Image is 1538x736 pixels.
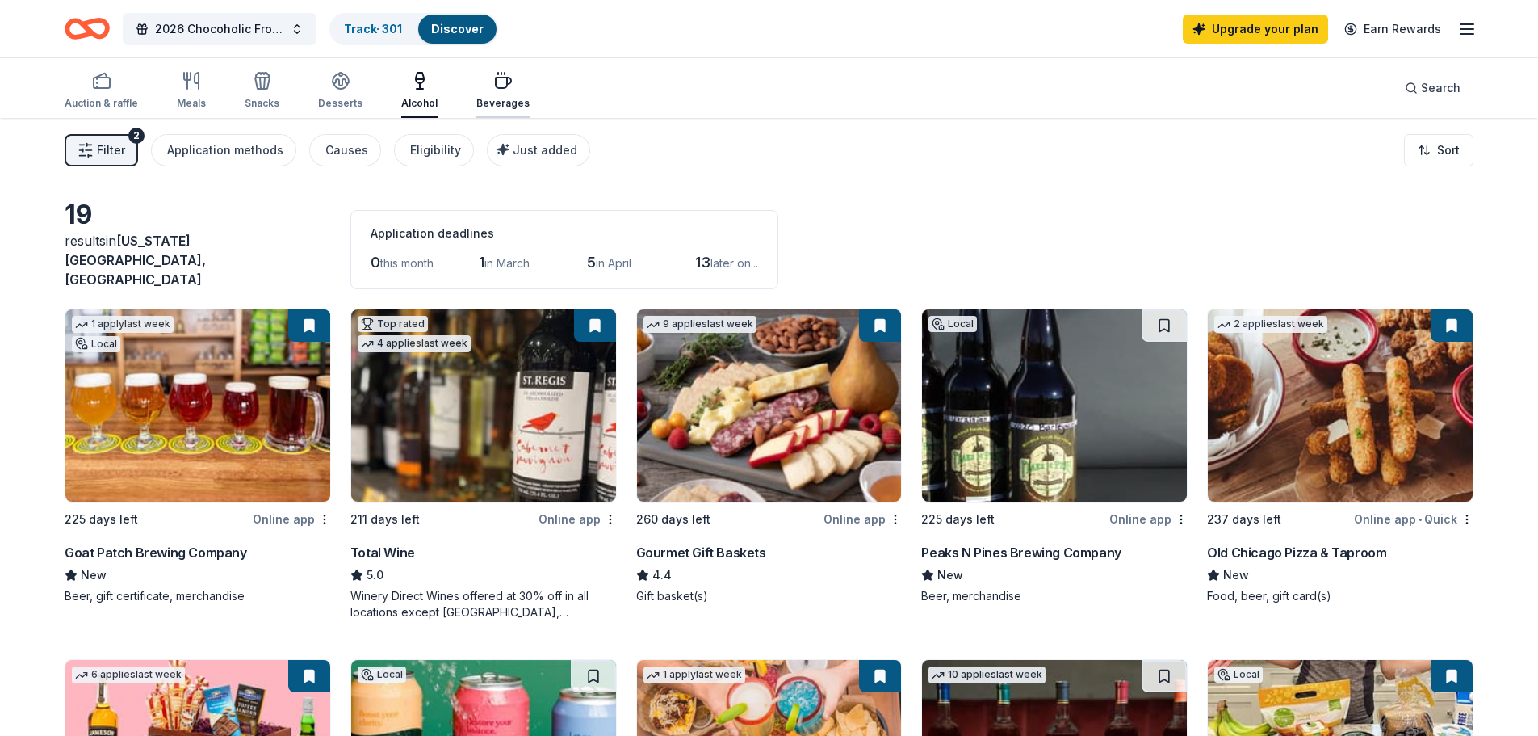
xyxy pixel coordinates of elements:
[1214,316,1327,333] div: 2 applies last week
[476,65,530,118] button: Beverages
[155,19,284,39] span: 2026 Chocoholic Frolic
[65,134,138,166] button: Filter2
[695,254,710,271] span: 13
[921,543,1121,562] div: Peaks N Pines Brewing Company
[358,316,428,332] div: Top rated
[350,543,415,562] div: Total Wine
[643,316,756,333] div: 9 applies last week
[177,97,206,110] div: Meals
[928,667,1046,683] div: 10 applies last week
[1183,15,1328,44] a: Upgrade your plan
[1404,134,1473,166] button: Sort
[65,199,331,231] div: 19
[487,134,590,166] button: Just added
[245,97,279,110] div: Snacks
[350,588,617,620] div: Winery Direct Wines offered at 30% off in all locations except [GEOGRAPHIC_DATA], [GEOGRAPHIC_DAT...
[1354,509,1473,529] div: Online app Quick
[1392,72,1473,104] button: Search
[596,256,631,270] span: in April
[65,233,206,288] span: in
[479,254,484,271] span: 1
[636,588,903,604] div: Gift basket(s)
[1207,543,1386,562] div: Old Chicago Pizza & Taproom
[81,566,107,585] span: New
[431,22,484,36] a: Discover
[1207,510,1281,529] div: 237 days left
[1207,309,1473,604] a: Image for Old Chicago Pizza & Taproom2 applieslast week237 days leftOnline app•QuickOld Chicago P...
[394,134,474,166] button: Eligibility
[1214,667,1263,683] div: Local
[351,309,616,502] img: Image for Total Wine
[513,143,577,157] span: Just added
[921,588,1188,604] div: Beer, merchandise
[325,141,368,160] div: Causes
[253,509,331,529] div: Online app
[65,65,138,118] button: Auction & raffle
[329,13,498,45] button: Track· 301Discover
[371,254,380,271] span: 0
[358,667,406,683] div: Local
[636,510,710,529] div: 260 days left
[123,13,316,45] button: 2026 Chocoholic Frolic
[318,65,362,118] button: Desserts
[922,309,1187,502] img: Image for Peaks N Pines Brewing Company
[65,588,331,604] div: Beer, gift certificate, merchandise
[937,566,963,585] span: New
[167,141,283,160] div: Application methods
[65,97,138,110] div: Auction & raffle
[710,256,758,270] span: later on...
[177,65,206,118] button: Meals
[652,566,672,585] span: 4.4
[823,509,902,529] div: Online app
[636,543,766,562] div: Gourmet Gift Baskets
[1208,309,1473,502] img: Image for Old Chicago Pizza & Taproom
[344,22,402,36] a: Track· 301
[65,231,331,289] div: results
[65,309,330,502] img: Image for Goat Patch Brewing Company
[65,233,206,288] span: [US_STATE][GEOGRAPHIC_DATA], [GEOGRAPHIC_DATA]
[65,543,247,562] div: Goat Patch Brewing Company
[72,336,120,352] div: Local
[380,256,434,270] span: this month
[636,309,903,604] a: Image for Gourmet Gift Baskets9 applieslast week260 days leftOnline appGourmet Gift Baskets4.4Gif...
[318,97,362,110] div: Desserts
[410,141,461,160] div: Eligibility
[371,224,758,243] div: Application deadlines
[1419,513,1422,526] span: •
[476,97,530,110] div: Beverages
[350,510,420,529] div: 211 days left
[401,97,438,110] div: Alcohol
[65,510,138,529] div: 225 days left
[1437,141,1460,160] span: Sort
[128,128,145,144] div: 2
[367,566,383,585] span: 5.0
[1335,15,1451,44] a: Earn Rewards
[245,65,279,118] button: Snacks
[97,141,125,160] span: Filter
[309,134,381,166] button: Causes
[350,309,617,620] a: Image for Total WineTop rated4 applieslast week211 days leftOnline appTotal Wine5.0Winery Direct ...
[65,309,331,604] a: Image for Goat Patch Brewing Company1 applylast weekLocal225 days leftOnline appGoat Patch Brewin...
[637,309,902,502] img: Image for Gourmet Gift Baskets
[1207,588,1473,604] div: Food, beer, gift card(s)
[72,667,185,683] div: 6 applies last week
[1109,509,1188,529] div: Online app
[539,509,617,529] div: Online app
[484,256,530,270] span: in March
[921,510,995,529] div: 225 days left
[1223,566,1249,585] span: New
[928,316,977,332] div: Local
[358,335,471,352] div: 4 applies last week
[65,10,110,48] a: Home
[643,667,745,683] div: 1 apply last week
[921,309,1188,604] a: Image for Peaks N Pines Brewing CompanyLocal225 days leftOnline appPeaks N Pines Brewing CompanyN...
[151,134,296,166] button: Application methods
[401,65,438,118] button: Alcohol
[72,316,174,333] div: 1 apply last week
[1421,78,1460,98] span: Search
[587,254,596,271] span: 5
